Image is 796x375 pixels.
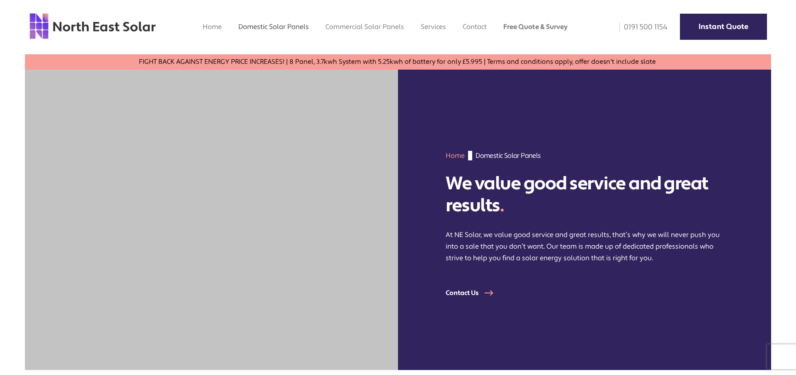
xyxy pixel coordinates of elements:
[25,70,398,370] img: north east solar employees putting solar panels on a domestic house
[614,22,667,32] a: 0191 500 1154
[446,173,723,217] h1: We value good service and great results
[446,289,504,297] a: Contact Us
[468,151,472,160] img: gif;base64,R0lGODdhAQABAPAAAMPDwwAAACwAAAAAAQABAAACAkQBADs=
[500,194,504,217] span: .
[463,22,487,31] a: Contact
[503,22,568,31] a: Free Quote & Survey
[446,229,723,264] p: At NE Solar, we value good service and great results, that’s why we will never push you into a sa...
[421,22,446,31] a: Services
[203,22,222,31] a: Home
[446,151,465,160] a: Home
[619,22,620,32] img: phone icon
[476,151,541,160] span: Domestic Solar Panels
[29,12,156,40] img: north east solar logo
[238,22,309,31] a: Domestic Solar Panels
[325,22,404,31] a: Commercial Solar Panels
[680,14,767,40] a: Instant Quote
